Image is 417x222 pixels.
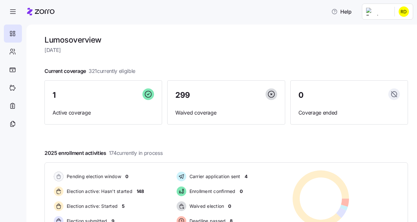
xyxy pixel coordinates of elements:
[65,203,118,209] span: Election active: Started
[240,188,243,195] span: 0
[44,67,135,75] span: Current coverage
[366,8,389,15] img: Employer logo
[188,203,224,209] span: Waived election
[188,188,236,195] span: Enrollment confirmed
[331,8,352,15] span: Help
[298,91,304,99] span: 0
[44,35,408,45] h1: Lumos overview
[125,173,128,180] span: 0
[188,173,240,180] span: Carrier application sent
[326,5,357,18] button: Help
[137,188,144,195] span: 148
[245,173,247,180] span: 4
[53,91,56,99] span: 1
[228,203,231,209] span: 0
[175,109,277,117] span: Waived coverage
[44,46,408,54] span: [DATE]
[122,203,125,209] span: 5
[65,173,121,180] span: Pending election window
[175,91,190,99] span: 299
[298,109,400,117] span: Coverage ended
[399,6,409,17] img: 36904a2d7fbca397066e0f10caefeab4
[65,188,132,195] span: Election active: Hasn't started
[89,67,135,75] span: 321 currently eligible
[44,149,162,157] span: 2025 enrollment activities
[109,149,163,157] span: 174 currently in process
[53,109,154,117] span: Active coverage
